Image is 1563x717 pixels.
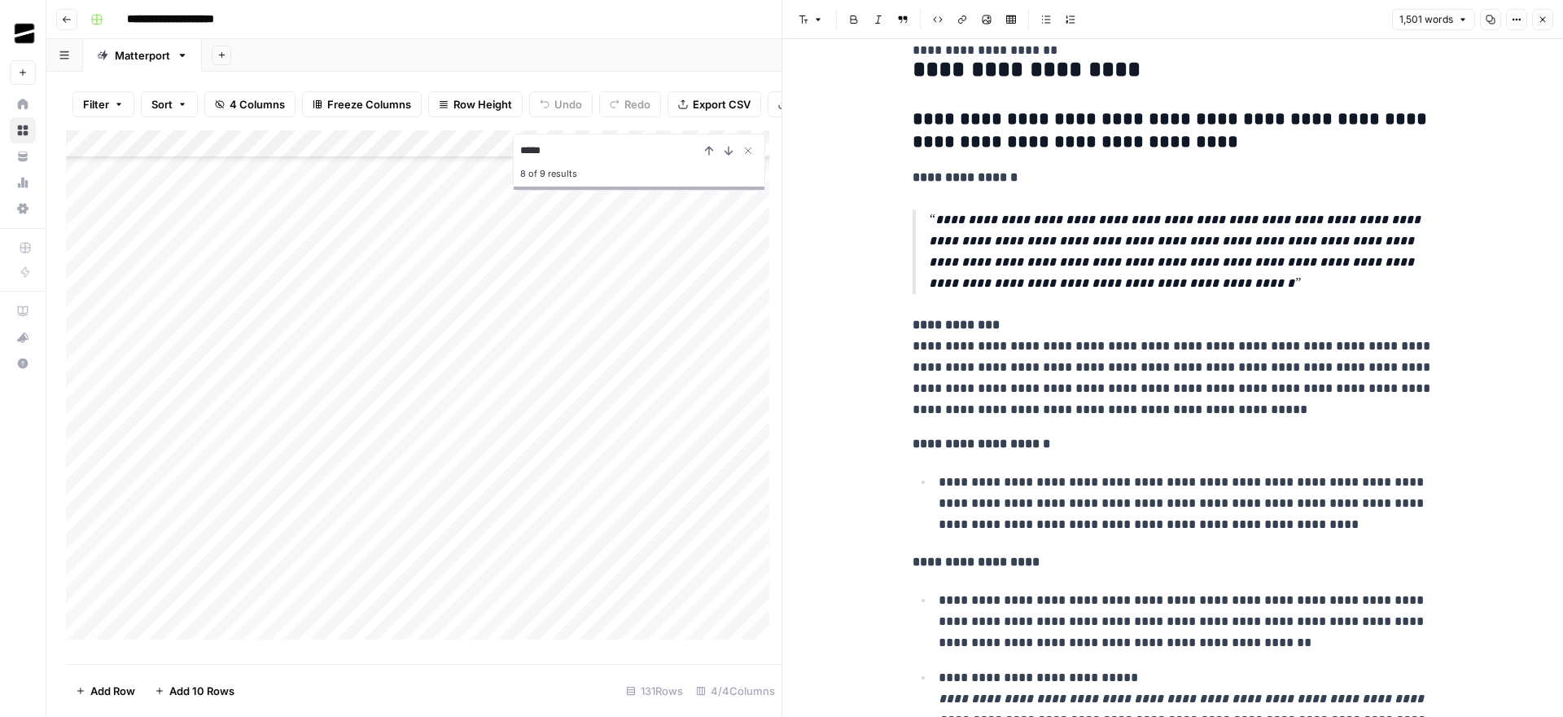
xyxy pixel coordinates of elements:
a: Matterport [83,39,202,72]
button: Add 10 Rows [145,678,244,704]
span: 4 Columns [230,96,285,112]
button: What's new? [10,324,36,350]
button: 1,501 words [1392,9,1475,30]
div: 8 of 9 results [520,164,758,183]
button: Sort [141,91,198,117]
button: Undo [529,91,593,117]
button: Freeze Columns [302,91,422,117]
a: Settings [10,196,36,222]
a: Browse [10,117,36,143]
a: Home [10,91,36,117]
div: 131 Rows [620,678,690,704]
button: Add Row [66,678,145,704]
span: Add Row [90,683,135,699]
a: AirOps Academy [10,298,36,324]
div: What's new? [11,325,35,350]
span: Undo [554,96,582,112]
span: Export CSV [693,96,751,112]
button: Previous Result [699,141,719,161]
a: Your Data [10,143,36,169]
span: Redo [624,96,650,112]
span: Filter [83,96,109,112]
span: Freeze Columns [327,96,411,112]
div: Matterport [115,47,170,64]
button: 4 Columns [204,91,296,117]
button: Export CSV [668,91,761,117]
button: Help + Support [10,350,36,376]
img: OGM Logo [10,19,39,48]
span: Add 10 Rows [169,683,234,699]
span: 1,501 words [1399,12,1453,27]
span: Row Height [453,96,512,112]
a: Usage [10,169,36,196]
button: Filter [72,91,134,117]
button: Close Search [738,141,758,161]
button: Redo [599,91,661,117]
button: Next Result [719,141,738,161]
button: Row Height [428,91,523,117]
button: Workspace: OGM [10,13,36,54]
span: Sort [151,96,173,112]
div: 4/4 Columns [690,678,781,704]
